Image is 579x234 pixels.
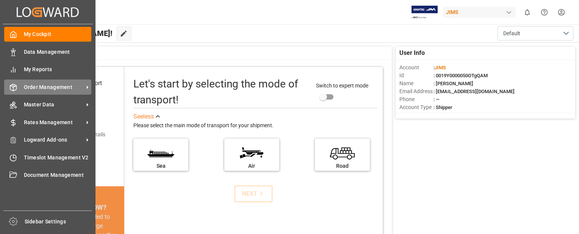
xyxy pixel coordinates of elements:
span: : — [433,97,440,102]
div: Road [319,162,366,170]
span: : Shipper [433,105,452,110]
span: Order Management [24,83,84,91]
span: JIMS [435,65,446,70]
span: My Reports [24,66,92,73]
button: open menu [498,26,573,41]
span: My Cockpit [24,30,92,38]
span: Default [503,30,520,37]
span: Data Management [24,48,92,56]
div: Air [228,162,275,170]
div: See less [133,112,154,121]
span: Switch to expert mode [316,83,368,89]
span: Name [399,80,433,87]
a: Timeslot Management V2 [4,150,91,165]
span: : [PERSON_NAME] [433,81,473,86]
button: Help Center [536,4,553,21]
div: NEXT [242,189,265,198]
div: Let's start by selecting the mode of transport! [133,76,308,108]
span: Account Type [399,103,433,111]
span: Document Management [24,171,92,179]
div: JIMS [443,7,516,18]
span: Rates Management [24,119,84,126]
a: My Cockpit [4,27,91,42]
span: Email Address [399,87,433,95]
button: NEXT [235,186,272,202]
button: show 0 new notifications [519,4,536,21]
span: Account [399,64,433,72]
span: : 0019Y0000050OTgQAM [433,73,488,78]
span: : [EMAIL_ADDRESS][DOMAIN_NAME] [433,89,515,94]
img: Exertis%20JAM%20-%20Email%20Logo.jpg_1722504956.jpg [412,6,438,19]
div: Sea [137,162,185,170]
span: Sidebar Settings [25,218,92,226]
a: My Reports [4,62,91,77]
span: : [433,65,446,70]
button: JIMS [443,5,519,19]
span: Timeslot Management V2 [24,154,92,162]
span: Id [399,72,433,80]
span: Logward Add-ons [24,136,84,144]
span: Hello [PERSON_NAME]! [31,26,113,41]
a: Data Management [4,44,91,59]
span: Master Data [24,101,84,109]
span: User Info [399,48,425,58]
div: Please select the main mode of transport for your shipment. [133,121,377,130]
span: Phone [399,95,433,103]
